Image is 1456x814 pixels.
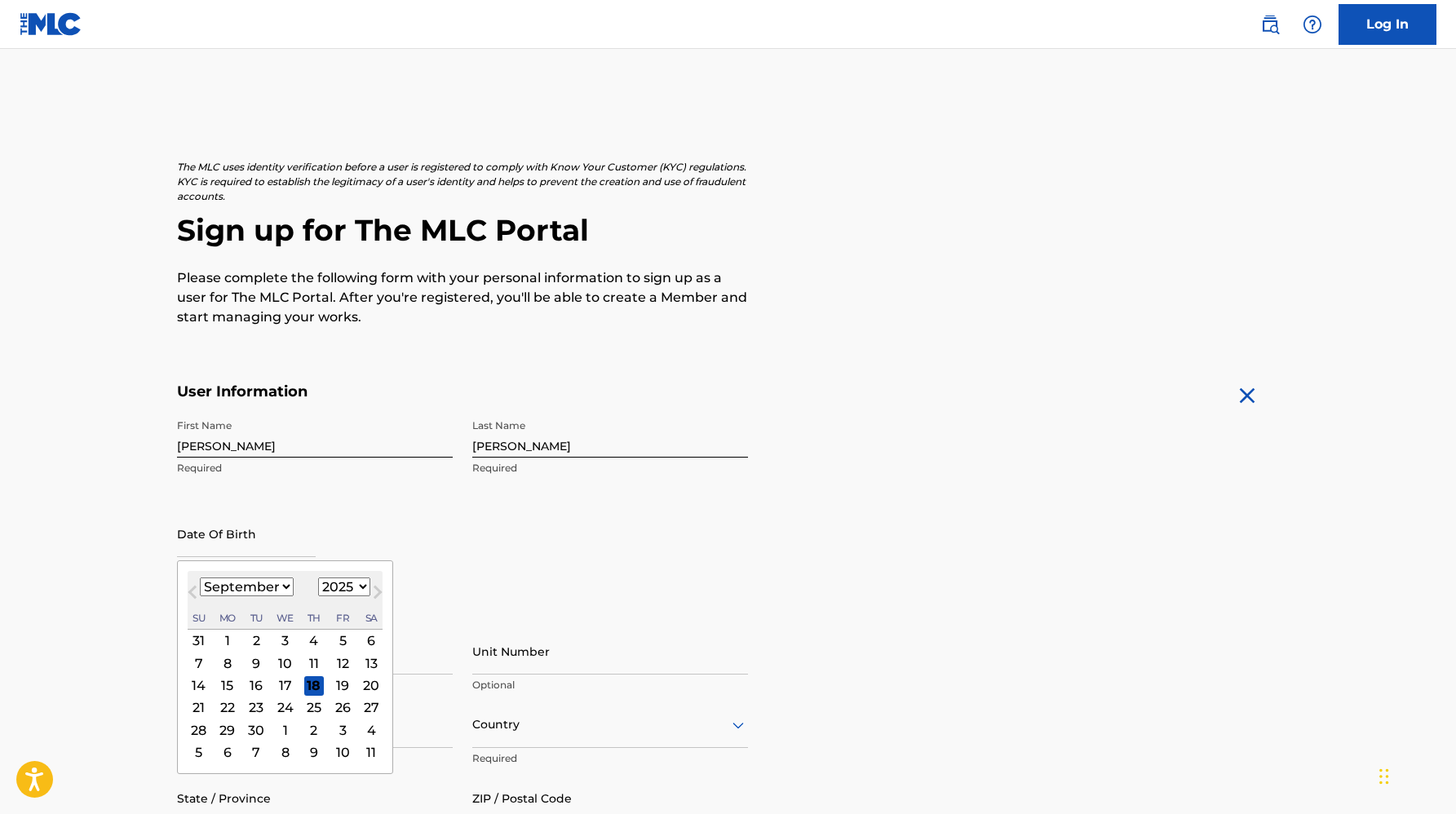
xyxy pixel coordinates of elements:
div: Choose Sunday, September 21st, 2025 [188,697,208,717]
div: Choose Saturday, September 27th, 2025 [361,697,381,717]
h5: User Information [177,383,748,401]
div: Choose Tuesday, October 7th, 2025 [246,742,266,762]
div: Choose Saturday, September 20th, 2025 [361,675,381,695]
a: Log In [1339,4,1436,45]
p: Required [177,461,453,476]
div: Choose Sunday, September 28th, 2025 [188,720,208,740]
p: Optional [472,678,748,692]
div: Choose Sunday, September 14th, 2025 [188,675,208,695]
div: Choose Sunday, October 5th, 2025 [188,742,208,762]
div: Choose Tuesday, September 23rd, 2025 [246,697,266,717]
div: Choose Thursday, September 4th, 2025 [303,630,323,650]
div: Choose Wednesday, September 10th, 2025 [275,653,294,673]
div: Choose Monday, September 15th, 2025 [217,675,237,695]
div: Choose Thursday, September 11th, 2025 [303,653,323,673]
div: Sunday [188,608,208,627]
div: Choose Friday, September 19th, 2025 [333,675,352,695]
button: Next Month [365,582,391,608]
div: Choose Sunday, September 7th, 2025 [188,653,208,673]
div: Help [1296,8,1329,41]
div: Monday [217,608,237,627]
div: Choose Tuesday, September 16th, 2025 [246,675,266,695]
div: Choose Saturday, October 11th, 2025 [361,742,381,762]
div: Choose Friday, September 26th, 2025 [333,697,352,717]
div: Friday [333,608,352,627]
div: Choose Wednesday, September 24th, 2025 [275,697,294,717]
div: Choose Thursday, October 2nd, 2025 [303,720,323,740]
div: Choose Monday, September 8th, 2025 [217,653,237,673]
div: Choose Thursday, September 18th, 2025 [303,675,323,695]
div: Choose Friday, September 5th, 2025 [333,630,352,650]
div: Choose Tuesday, September 30th, 2025 [246,720,266,740]
div: Choose Thursday, September 25th, 2025 [303,697,323,717]
img: help [1303,15,1322,34]
div: Thursday [303,608,323,627]
div: Choose Friday, October 10th, 2025 [333,742,352,762]
div: Choose Wednesday, September 3rd, 2025 [275,630,294,650]
p: The MLC uses identity verification before a user is registered to comply with Know Your Customer ... [177,160,748,204]
img: search [1260,15,1280,34]
img: close [1234,383,1260,409]
img: MLC Logo [20,12,82,36]
div: Wednesday [275,608,294,627]
div: Choose Saturday, September 13th, 2025 [361,653,381,673]
div: Choose Friday, September 12th, 2025 [333,653,352,673]
div: Choose Wednesday, September 17th, 2025 [275,675,294,695]
p: Required [472,751,748,766]
div: Choose Wednesday, October 8th, 2025 [275,742,294,762]
div: Choose Thursday, October 9th, 2025 [303,742,323,762]
div: Choose Tuesday, September 2nd, 2025 [246,630,266,650]
button: Previous Month [179,582,206,608]
div: Choose Monday, October 6th, 2025 [217,742,237,762]
div: Choose Saturday, September 6th, 2025 [361,630,381,650]
div: Arrastrar [1379,752,1389,801]
div: Saturday [361,608,381,627]
div: Widget de chat [1374,736,1456,814]
h2: Sign up for The MLC Portal [177,212,1280,249]
h5: Personal Address [177,610,1280,629]
p: Required [472,461,748,476]
div: Choose Tuesday, September 9th, 2025 [246,653,266,673]
div: Choose Friday, October 3rd, 2025 [333,720,352,740]
div: Choose Date [177,560,393,774]
div: Choose Monday, September 22nd, 2025 [217,697,237,717]
div: Choose Wednesday, October 1st, 2025 [275,720,294,740]
div: Choose Monday, September 1st, 2025 [217,630,237,650]
p: Please complete the following form with your personal information to sign up as a user for The ML... [177,268,748,327]
a: Public Search [1254,8,1286,41]
div: Month September, 2025 [188,630,383,763]
div: Tuesday [246,608,266,627]
iframe: Chat Widget [1374,736,1456,814]
div: Choose Saturday, October 4th, 2025 [361,720,381,740]
div: Choose Monday, September 29th, 2025 [217,720,237,740]
div: Choose Sunday, August 31st, 2025 [188,630,208,650]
